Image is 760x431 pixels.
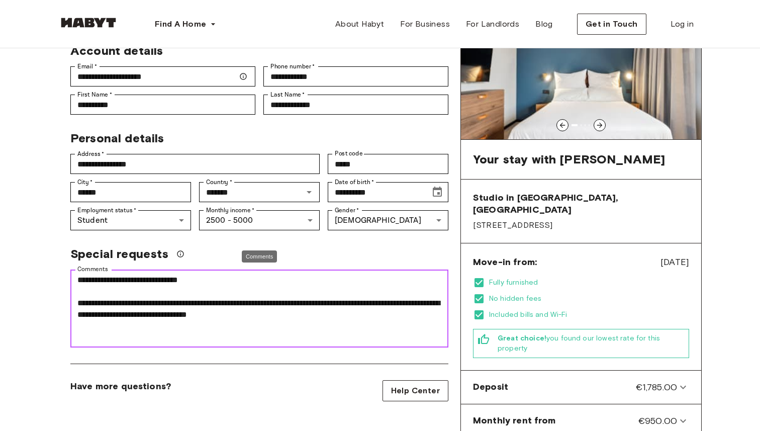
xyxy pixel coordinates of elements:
span: Account details [70,43,163,58]
label: Comments [77,265,108,274]
span: Log in [671,18,694,30]
a: Help Center [383,380,448,401]
span: For Business [400,18,450,30]
div: Email [70,66,255,87]
label: Monthly income [206,206,254,215]
span: Deposit [473,381,508,394]
span: €1,785.00 [636,381,677,394]
label: Post code [335,149,363,158]
div: Comments [70,270,448,348]
label: Country [206,178,232,187]
label: First Name [77,90,112,99]
span: For Landlords [466,18,519,30]
span: Have more questions? [70,380,171,392]
div: First Name [70,95,255,115]
span: Move-in from: [473,256,537,268]
label: Phone number [270,62,315,71]
label: Email [77,62,97,71]
a: About Habyt [327,14,392,34]
label: Address [77,149,105,158]
div: Post code [328,154,448,174]
b: Great choice! [498,334,546,342]
a: For Business [392,14,458,34]
label: Employment status [77,206,137,215]
span: you found our lowest rate for this property [498,333,685,354]
div: Student [70,210,191,230]
a: Blog [527,14,561,34]
div: Deposit€1,785.00 [465,375,697,400]
svg: Make sure your email is correct — we'll send your booking details there. [239,72,247,80]
span: [STREET_ADDRESS] [473,220,689,231]
span: Personal details [70,131,164,145]
div: City [70,182,191,202]
button: Choose date, selected date is Sep 25, 2002 [427,182,447,202]
span: About Habyt [335,18,384,30]
a: For Landlords [458,14,527,34]
a: Log in [662,14,702,34]
div: Phone number [263,66,448,87]
span: Find A Home [155,18,206,30]
label: City [77,178,93,187]
button: Open [302,185,316,199]
button: Find A Home [147,14,224,34]
span: [DATE] [660,255,689,269]
button: Get in Touch [577,14,646,35]
div: Address [70,154,320,174]
span: €950.00 [638,414,677,427]
span: Your stay with [PERSON_NAME] [473,152,665,167]
div: [DEMOGRAPHIC_DATA] [328,210,448,230]
label: Gender [335,206,359,215]
span: No hidden fees [489,294,689,304]
svg: We'll do our best to accommodate your request, but please note we can't guarantee it will be poss... [176,250,184,258]
span: Blog [535,18,553,30]
label: Date of birth [335,178,374,187]
img: Habyt [58,18,119,28]
span: Included bills and Wi-Fi [489,310,689,320]
span: Get in Touch [586,18,638,30]
span: Special requests [70,246,168,262]
span: Monthly rent from [473,414,556,427]
label: Last Name [270,90,305,99]
span: Studio in [GEOGRAPHIC_DATA], [GEOGRAPHIC_DATA] [473,192,689,216]
span: Help Center [391,385,440,397]
div: Comments [242,250,277,263]
div: Last Name [263,95,448,115]
span: Fully furnished [489,278,689,288]
div: 2500 - 5000 [199,210,320,230]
